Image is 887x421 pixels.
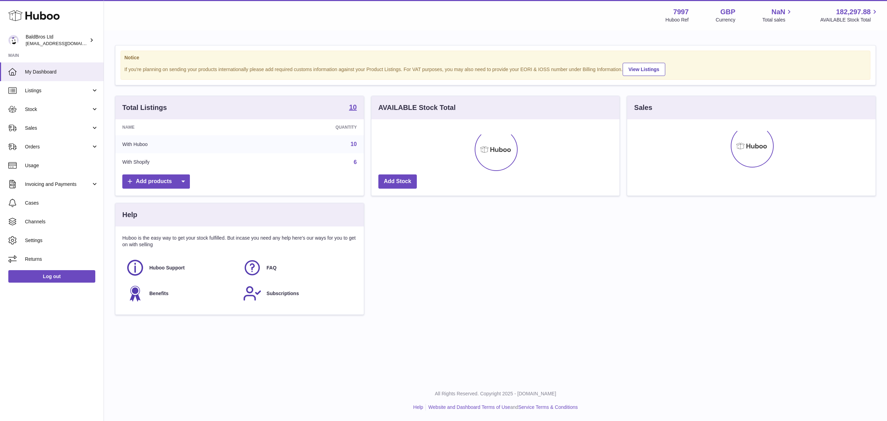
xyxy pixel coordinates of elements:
span: NaN [771,7,785,17]
span: Total sales [762,17,793,23]
h3: AVAILABLE Stock Total [378,103,456,112]
span: AVAILABLE Stock Total [820,17,879,23]
span: Channels [25,218,98,225]
div: Huboo Ref [666,17,689,23]
span: Usage [25,162,98,169]
strong: 10 [349,104,357,111]
p: Huboo is the easy way to get your stock fulfilled. But incase you need any help here's our ways f... [122,235,357,248]
a: Website and Dashboard Terms of Use [428,404,510,410]
h3: Total Listings [122,103,167,112]
a: NaN Total sales [762,7,793,23]
a: Service Terms & Conditions [518,404,578,410]
a: Log out [8,270,95,283]
a: Help [413,404,423,410]
a: Subscriptions [243,284,353,303]
a: 10 [349,104,357,112]
span: Subscriptions [266,290,299,297]
a: Huboo Support [126,258,236,277]
span: My Dashboard [25,69,98,75]
span: Sales [25,125,91,131]
a: Add Stock [378,174,417,189]
a: FAQ [243,258,353,277]
span: Invoicing and Payments [25,181,91,188]
th: Quantity [249,119,363,135]
a: Benefits [126,284,236,303]
a: 6 [354,159,357,165]
span: 182,297.88 [836,7,871,17]
div: Currency [716,17,736,23]
a: Add products [122,174,190,189]
div: If you're planning on sending your products internationally please add required customs informati... [124,62,867,76]
span: [EMAIL_ADDRESS][DOMAIN_NAME] [26,41,102,46]
img: internalAdmin-7997@internal.huboo.com [8,35,19,45]
span: Orders [25,144,91,150]
strong: GBP [720,7,735,17]
a: 10 [351,141,357,147]
a: 182,297.88 AVAILABLE Stock Total [820,7,879,23]
strong: 7997 [673,7,689,17]
span: Cases [25,200,98,206]
span: Huboo Support [149,265,185,271]
span: Settings [25,237,98,244]
li: and [426,404,578,411]
th: Name [115,119,249,135]
span: FAQ [266,265,276,271]
span: Benefits [149,290,168,297]
span: Listings [25,87,91,94]
div: BaldBros Ltd [26,34,88,47]
p: All Rights Reserved. Copyright 2025 - [DOMAIN_NAME] [109,390,881,397]
td: With Shopify [115,153,249,171]
span: Stock [25,106,91,113]
a: View Listings [623,63,665,76]
h3: Help [122,210,137,220]
td: With Huboo [115,135,249,153]
span: Returns [25,256,98,263]
h3: Sales [634,103,652,112]
strong: Notice [124,54,867,61]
